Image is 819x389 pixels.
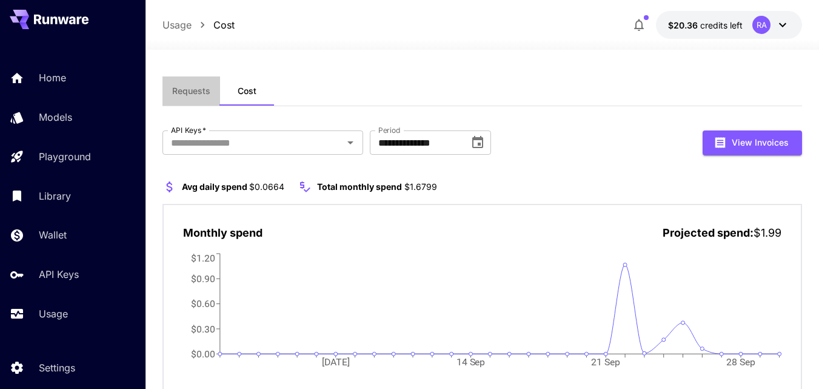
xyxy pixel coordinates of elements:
button: View Invoices [703,130,802,155]
a: Cost [213,18,235,32]
tspan: $0.90 [191,273,215,285]
p: Usage [39,306,68,321]
button: Open [342,134,359,151]
p: Models [39,110,72,124]
span: $1.99 [754,226,781,239]
a: View Invoices [703,136,802,147]
span: Cost [238,86,256,96]
span: Total monthly spend [317,181,402,192]
span: $20.36 [668,20,700,30]
span: Projected spend: [663,226,754,239]
p: Monthly spend [183,225,262,241]
p: Playground [39,149,91,164]
a: Usage [162,18,192,32]
span: $1.6799 [404,181,437,192]
p: Wallet [39,228,67,242]
p: Settings [39,360,75,375]
tspan: $0.30 [191,323,215,334]
button: $20.3583RA [656,11,802,39]
label: Period [378,125,401,135]
nav: breadcrumb [162,18,235,32]
button: Choose date, selected date is Sep 1, 2025 [466,130,490,155]
label: API Keys [171,125,206,135]
div: RA [752,16,771,34]
tspan: 28 Sep [727,356,757,368]
span: Requests [172,86,210,96]
span: $0.0664 [249,181,284,192]
tspan: $0.60 [191,298,215,310]
tspan: 21 Sep [592,356,621,368]
span: credits left [700,20,743,30]
div: $20.3583 [668,19,743,32]
p: API Keys [39,267,79,282]
p: Home [39,70,66,85]
tspan: [DATE] [322,356,350,368]
span: Avg daily spend [182,181,247,192]
p: Library [39,189,71,203]
tspan: $0.00 [191,348,215,360]
tspan: 14 Sep [456,356,486,368]
tspan: $1.20 [191,252,215,263]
